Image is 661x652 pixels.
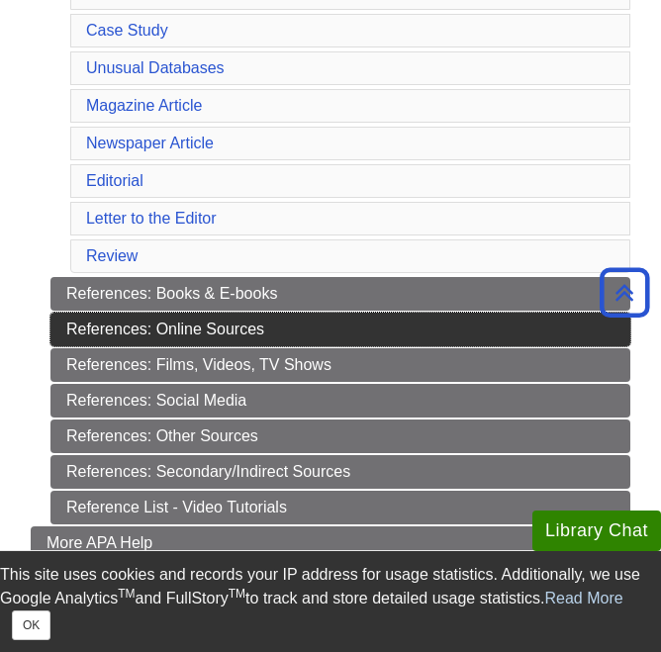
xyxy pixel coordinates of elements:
sup: TM [118,587,135,601]
a: References: Online Sources [50,313,630,346]
a: References: Secondary/Indirect Sources [50,455,630,489]
a: Editorial [86,172,143,189]
a: Case Study [86,22,168,39]
a: Read More [545,590,623,606]
a: Back to Top [593,279,656,306]
sup: TM [229,587,245,601]
a: Letter to the Editor [86,210,217,227]
a: References: Films, Videos, TV Shows [50,348,630,382]
a: More APA Help [31,526,630,560]
a: Unusual Databases [86,59,225,76]
a: References: Books & E-books [50,277,630,311]
a: References: Social Media [50,384,630,418]
a: Review [86,247,138,264]
a: Magazine Article [86,97,202,114]
button: Library Chat [532,511,661,551]
a: Newspaper Article [86,135,214,151]
a: References: Other Sources [50,419,630,453]
span: More APA Help [47,534,152,551]
button: Close [12,610,50,640]
a: Reference List - Video Tutorials [50,491,630,524]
